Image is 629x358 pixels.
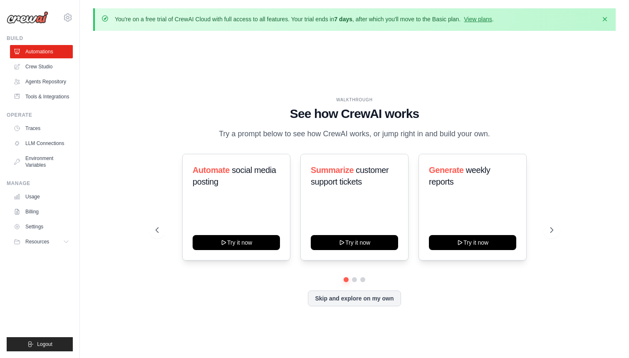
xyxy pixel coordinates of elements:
[115,15,494,23] p: You're on a free trial of CrewAI Cloud with full access to all features. Your trial ends in , aft...
[308,290,401,306] button: Skip and explore on my own
[7,337,73,351] button: Logout
[7,11,48,24] img: Logo
[215,128,494,140] p: Try a prompt below to see how CrewAI works, or jump right in and build your own.
[334,16,352,23] strong: 7 days
[10,220,73,233] a: Settings
[429,165,490,186] span: weekly reports
[10,90,73,103] a: Tools & Integrations
[37,341,52,348] span: Logout
[311,165,354,175] span: Summarize
[193,165,276,186] span: social media posting
[156,97,554,103] div: WALKTHROUGH
[311,165,389,186] span: customer support tickets
[10,45,73,58] a: Automations
[7,112,73,118] div: Operate
[193,165,230,175] span: Automate
[10,152,73,172] a: Environment Variables
[156,106,554,121] h1: See how CrewAI works
[10,60,73,73] a: Crew Studio
[10,137,73,150] a: LLM Connections
[464,16,492,23] a: View plans
[25,238,49,245] span: Resources
[7,35,73,42] div: Build
[193,235,280,250] button: Try it now
[10,190,73,203] a: Usage
[10,122,73,135] a: Traces
[10,75,73,88] a: Agents Repository
[587,318,629,358] iframe: Chat Widget
[311,235,398,250] button: Try it now
[10,235,73,248] button: Resources
[7,180,73,187] div: Manage
[429,235,516,250] button: Try it now
[10,205,73,218] a: Billing
[429,165,464,175] span: Generate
